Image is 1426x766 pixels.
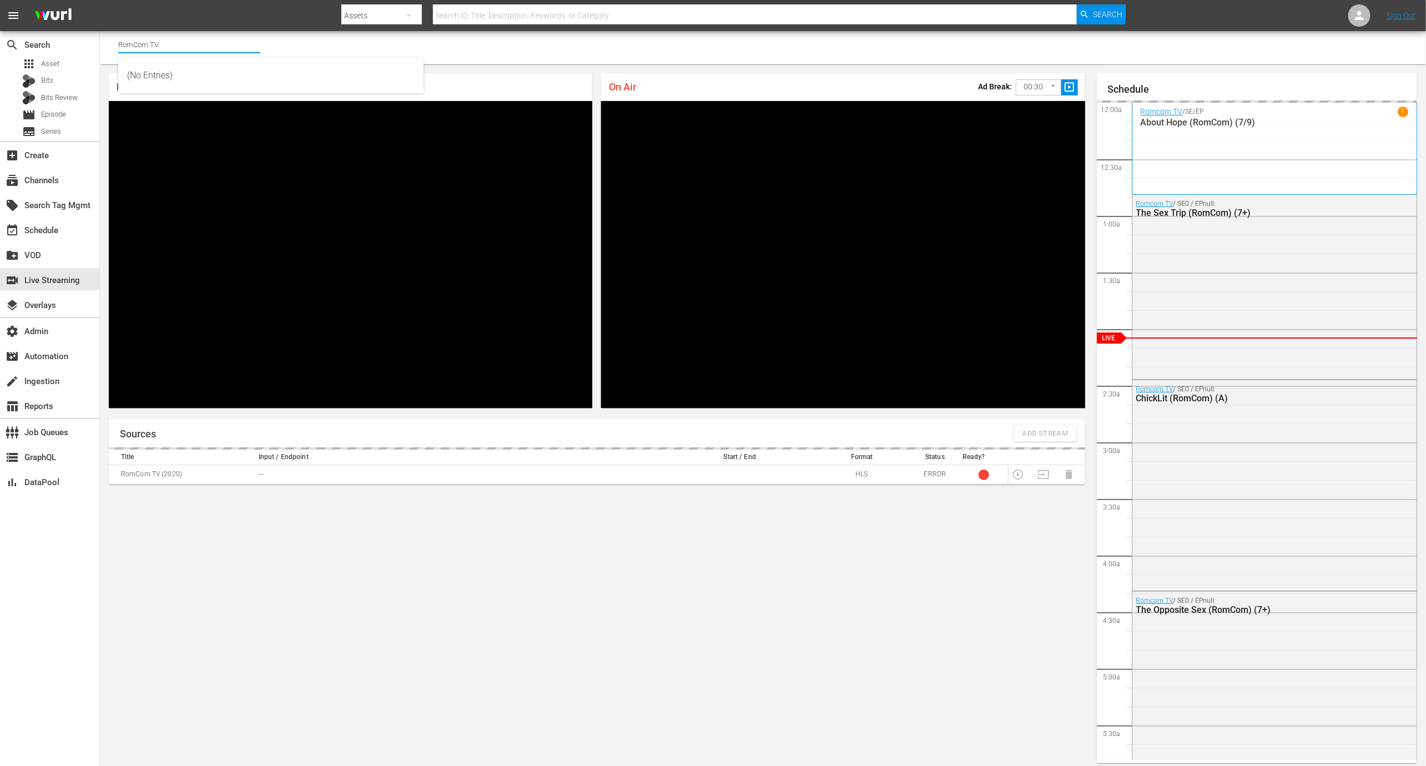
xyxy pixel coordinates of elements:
span: VOD [6,249,19,262]
span: Search Tag Mgmt [6,199,19,212]
span: Search [1093,4,1122,24]
span: Reports [6,400,19,413]
span: Search [6,38,19,52]
span: Channels [6,174,19,187]
span: menu [7,9,20,22]
span: Ingestion [6,375,19,388]
div: Video Player [601,101,1085,408]
span: On Air [609,81,636,93]
span: Asset [22,57,36,70]
span: Live Streaming [6,274,19,287]
td: --- [255,465,667,485]
div: (No Entries) [127,62,415,89]
td: HLS [813,465,911,485]
div: Bits [22,74,36,88]
div: / SE0 / EPnull: [1136,200,1358,218]
div: ChickLit (RomCom) (A) [1136,393,1358,404]
a: Romcom TV [1136,385,1173,393]
span: DataPool [6,476,19,489]
span: Automation [6,350,19,363]
a: Romcom TV [1136,597,1173,604]
div: / SE0 / EPnull: [1136,385,1358,404]
div: Video Player [109,101,592,408]
th: Input / Endpoint [255,450,667,465]
th: Status [911,450,960,465]
button: Search [1077,4,1126,24]
th: Ready? [960,450,1009,465]
span: Asset [41,58,59,69]
span: Series [22,125,36,138]
span: Episode [41,109,66,120]
span: GraphQL [6,451,19,464]
th: Format [813,450,911,465]
a: Romcom TV [1141,107,1183,116]
a: Romcom TV [1136,200,1173,208]
img: ans4CAIJ8jUAAAAAAAAAAAAAAAAAAAAAAAAgQb4GAAAAAAAAAAAAAAAAAAAAAAAAJMjXAAAAAAAAAAAAAAAAAAAAAAAAgAT5G... [27,3,80,29]
span: Create [6,149,19,162]
span: slideshow_sharp [1063,81,1076,94]
p: 1 [1401,108,1405,115]
span: Bits Review [41,92,78,103]
td: ERROR [911,465,960,485]
div: Bits Review [22,91,36,104]
th: Start / End [667,450,813,465]
a: Sign Out [1387,11,1415,20]
h1: Sources [120,429,156,440]
p: EP [1196,108,1204,115]
p: About Hope (RomCom) (7/9) [1141,117,1409,128]
div: 00:30 [1016,77,1061,98]
span: Overlays [6,299,19,312]
span: Episode [22,108,36,122]
span: Job Queues [6,426,19,439]
p: Ad Break: [978,82,1012,91]
p: / [1183,108,1186,115]
th: Title [109,450,255,465]
h1: Schedule [1108,84,1418,95]
span: Schedule [6,224,19,237]
div: The Opposite Sex (RomCom) (7+) [1136,604,1358,615]
span: Admin [6,325,19,338]
div: / SE0 / EPnull: [1136,597,1358,615]
td: RomCom TV (2020) [109,465,255,485]
span: Bits [41,75,53,86]
span: Preview [117,81,152,93]
p: SE / [1186,108,1196,115]
span: Series [41,126,61,137]
div: The Sex Trip (RomCom) (7+) [1136,208,1358,218]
